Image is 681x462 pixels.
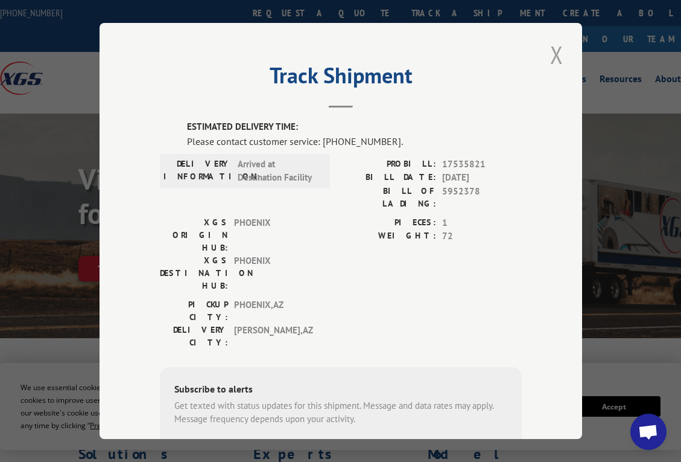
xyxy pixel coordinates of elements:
[160,324,228,349] label: DELIVERY CITY:
[234,254,315,292] span: PHOENIX
[341,216,436,230] label: PIECES:
[187,134,522,149] div: Please contact customer service: [PHONE_NUMBER].
[442,158,522,172] span: 17535821
[238,158,319,185] span: Arrived at Destination Facility
[442,185,522,210] span: 5952378
[160,216,228,254] label: XGS ORIGIN HUB:
[163,158,232,185] label: DELIVERY INFORMATION:
[442,229,522,243] span: 72
[234,324,315,349] span: [PERSON_NAME] , AZ
[187,120,522,134] label: ESTIMATED DELIVERY TIME:
[442,216,522,230] span: 1
[630,414,667,450] a: Open chat
[234,298,315,324] span: PHOENIX , AZ
[442,171,522,185] span: [DATE]
[341,185,436,210] label: BILL OF LADING:
[174,382,507,399] div: Subscribe to alerts
[546,38,567,71] button: Close modal
[234,216,315,254] span: PHOENIX
[160,254,228,292] label: XGS DESTINATION HUB:
[160,298,228,324] label: PICKUP CITY:
[160,67,522,90] h2: Track Shipment
[341,158,436,172] label: PROBILL:
[174,399,507,426] div: Get texted with status updates for this shipment. Message and data rates may apply. Message frequ...
[341,229,436,243] label: WEIGHT:
[341,171,436,185] label: BILL DATE:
